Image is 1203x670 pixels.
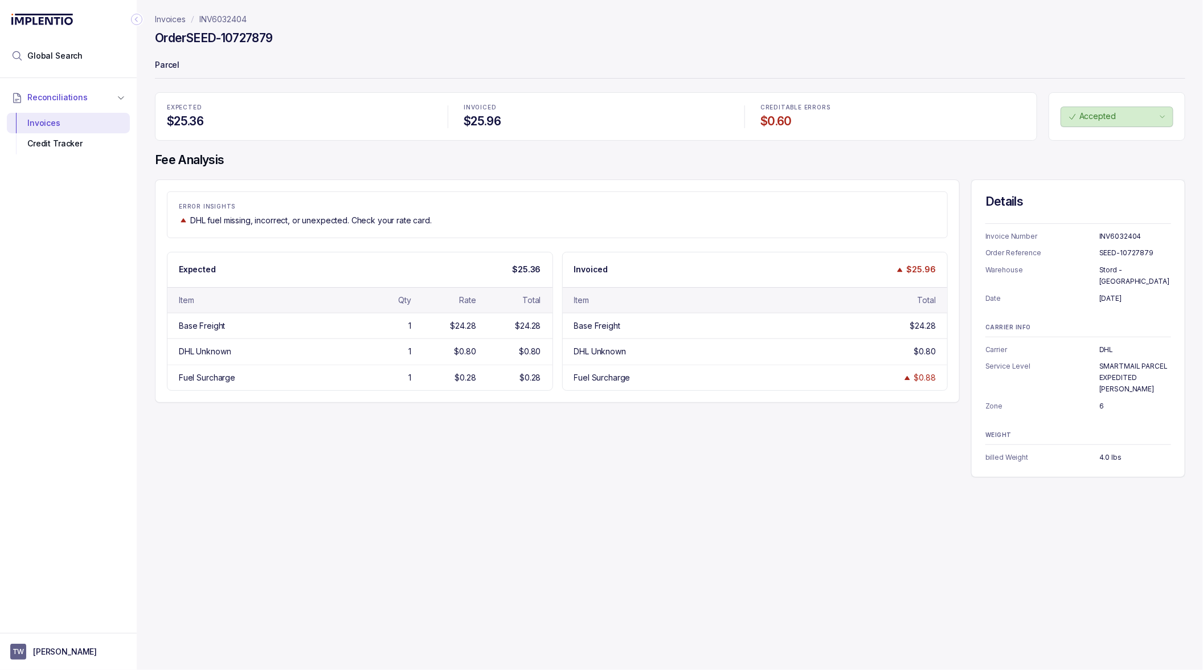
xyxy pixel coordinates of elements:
[398,295,411,306] div: Qty
[985,452,1171,463] ul: Information Summary
[455,372,476,383] div: $0.28
[179,320,225,332] div: Base Freight
[167,113,432,129] h4: $25.36
[167,104,432,111] p: EXPECTED
[179,216,188,224] img: trend image
[760,104,1025,111] p: CREDITABLE ERRORS
[450,320,476,332] div: $24.28
[985,231,1099,242] p: Invoice Number
[16,113,121,133] div: Invoices
[985,247,1099,259] p: Order Reference
[454,346,476,357] div: $0.80
[1099,264,1171,287] p: Stord - [GEOGRAPHIC_DATA]
[574,372,631,383] div: Fuel Surcharge
[985,194,1171,210] h4: Details
[199,14,247,25] a: INV6032404
[7,85,130,110] button: Reconciliations
[522,295,541,306] div: Total
[985,344,1099,356] p: Carrier
[574,264,608,275] p: Invoiced
[895,265,905,274] img: trend image
[918,295,936,306] div: Total
[155,152,1185,168] h4: Fee Analysis
[408,320,411,332] div: 1
[519,372,541,383] div: $0.28
[985,452,1099,463] p: billed Weight
[130,13,144,26] div: Collapse Icon
[760,113,1025,129] h4: $0.60
[512,264,541,275] p: $25.36
[459,295,476,306] div: Rate
[515,320,541,332] div: $24.28
[1099,361,1171,394] p: SMARTMAIL PARCEL EXPEDITED [PERSON_NAME]
[985,264,1099,287] p: Warehouse
[464,104,729,111] p: INVOICED
[155,14,247,25] nav: breadcrumb
[155,55,1185,77] p: Parcel
[16,133,121,154] div: Credit Tracker
[179,295,194,306] div: Item
[519,346,541,357] div: $0.80
[985,324,1171,331] p: CARRIER INFO
[985,432,1171,439] p: WEIGHT
[985,401,1099,412] p: Zone
[27,50,83,62] span: Global Search
[985,293,1099,304] p: Date
[1099,452,1171,463] p: 4.0 lbs
[408,372,411,383] div: 1
[914,372,936,383] div: $0.88
[1099,231,1171,242] p: INV6032404
[907,264,936,275] p: $25.96
[155,30,273,46] h4: Order SEED-10727879
[179,346,231,357] div: DHL Unknown
[10,644,26,660] span: User initials
[1099,247,1171,259] p: SEED-10727879
[10,644,126,660] button: User initials[PERSON_NAME]
[985,361,1099,394] p: Service Level
[574,346,626,357] div: DHL Unknown
[179,372,235,383] div: Fuel Surcharge
[179,203,936,210] p: ERROR INSIGHTS
[33,646,97,657] p: [PERSON_NAME]
[1099,293,1171,304] p: [DATE]
[1099,401,1171,412] p: 6
[910,320,936,332] div: $24.28
[7,111,130,157] div: Reconciliations
[179,264,216,275] p: Expected
[155,14,186,25] a: Invoices
[914,346,936,357] div: $0.80
[574,320,620,332] div: Base Freight
[985,344,1171,411] ul: Information Summary
[27,92,88,103] span: Reconciliations
[408,346,411,357] div: 1
[1099,344,1171,356] p: DHL
[1079,111,1157,122] p: Accepted
[985,231,1171,304] ul: Information Summary
[190,215,432,226] p: DHL fuel missing, incorrect, or unexpected. Check your rate card.
[903,374,912,382] img: trend image
[1061,107,1173,127] button: Accepted
[464,113,729,129] h4: $25.96
[574,295,589,306] div: Item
